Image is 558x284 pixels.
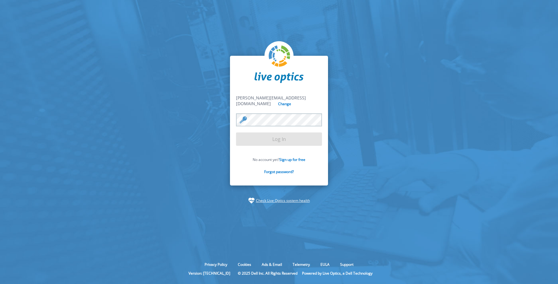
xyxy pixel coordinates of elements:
img: liveoptics-logo.svg [269,45,290,67]
a: Privacy Policy [200,262,232,267]
li: © 2025 Dell Inc. All Rights Reserved [235,271,300,276]
img: liveoptics-word.svg [254,72,304,83]
a: Cookies [233,262,256,267]
li: Version: [TECHNICAL_ID] [185,271,233,276]
li: Powered by Live Optics, a Dell Technology [302,271,373,276]
a: Ads & Email [257,262,287,267]
a: EULA [316,262,334,267]
a: Check Live Optics system health [256,198,310,204]
span: [PERSON_NAME][EMAIL_ADDRESS][DOMAIN_NAME] [236,95,306,106]
a: Forgot password? [264,169,294,174]
a: Telemetry [288,262,314,267]
p: No account yet? [236,157,322,162]
a: Sign up for free [279,157,305,162]
input: Change [277,101,293,107]
img: status-check-icon.svg [248,198,254,204]
a: Support [336,262,358,267]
